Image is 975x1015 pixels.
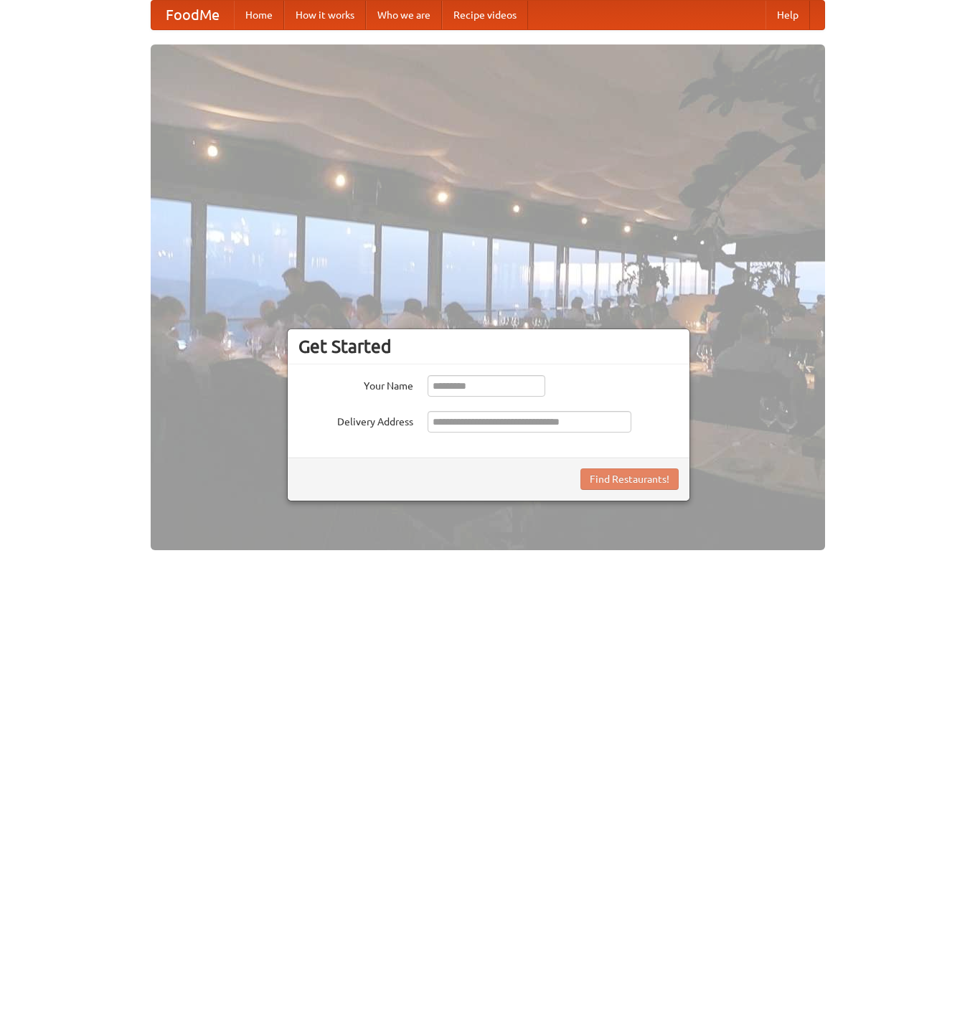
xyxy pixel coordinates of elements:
[366,1,442,29] a: Who we are
[766,1,810,29] a: Help
[298,336,679,357] h3: Get Started
[151,1,234,29] a: FoodMe
[298,411,413,429] label: Delivery Address
[234,1,284,29] a: Home
[284,1,366,29] a: How it works
[298,375,413,393] label: Your Name
[442,1,528,29] a: Recipe videos
[580,468,679,490] button: Find Restaurants!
